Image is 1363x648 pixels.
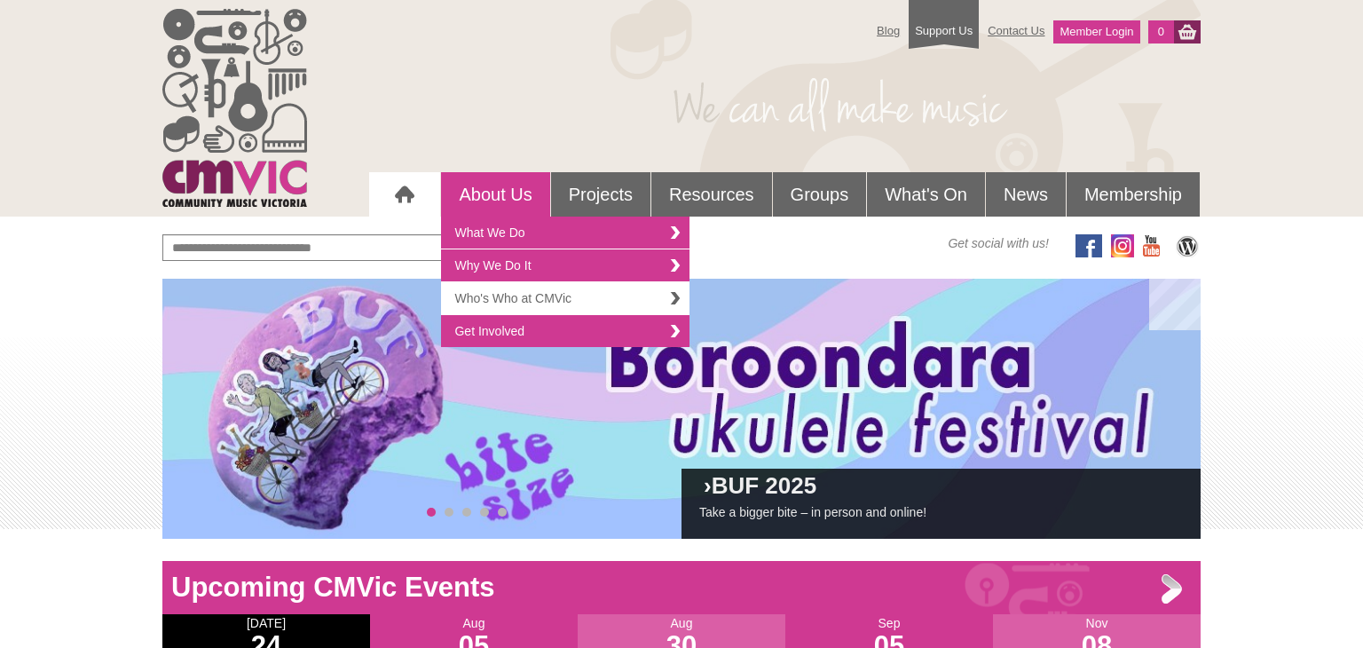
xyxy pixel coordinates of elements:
a: Who's Who at CMVic [441,282,689,315]
a: Projects [551,172,650,217]
span: Get social with us! [948,234,1049,252]
img: CMVic Blog [1174,234,1201,257]
h2: › [699,478,1183,503]
a: Blog [868,15,909,46]
img: cmvic_logo.png [162,9,307,207]
a: Resources [651,172,772,217]
a: Groups [773,172,867,217]
a: 0 [1148,20,1174,43]
a: What's On [867,172,985,217]
a: Contact Us [979,15,1053,46]
a: Why We Do It [441,249,689,282]
img: icon-instagram.png [1111,234,1134,257]
a: Member Login [1053,20,1139,43]
h1: Upcoming CMVic Events [162,570,1201,605]
a: Take a bigger bite – in person and online! [699,505,926,519]
a: BUF 2025 [712,472,817,499]
a: News [986,172,1066,217]
a: About Us [441,172,549,217]
a: Membership [1067,172,1200,217]
a: What We Do [441,217,689,249]
a: Get Involved [441,315,689,347]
